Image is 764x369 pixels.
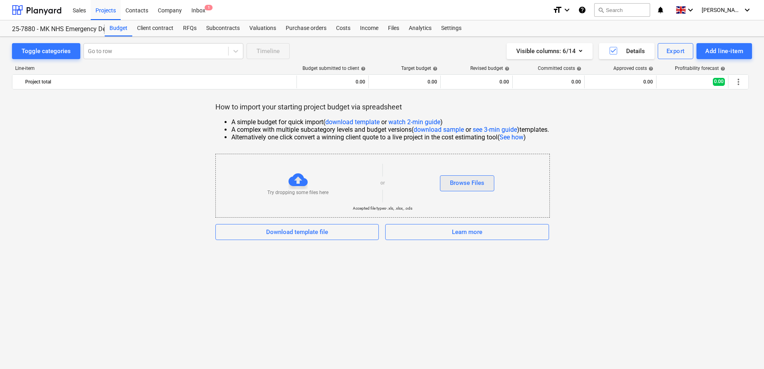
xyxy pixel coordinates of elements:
[473,126,517,133] a: see 3-min guide
[613,65,653,71] div: Approved costs
[667,46,685,56] div: Export
[132,20,178,36] a: Client contract
[450,178,484,188] div: Browse Files
[598,7,604,13] span: search
[594,3,650,17] button: Search
[713,78,725,85] span: 0.00
[724,331,764,369] iframe: Chat Widget
[686,5,695,15] i: keyboard_arrow_down
[331,20,355,36] a: Costs
[562,5,572,15] i: keyboard_arrow_down
[178,20,201,36] a: RFQs
[353,206,412,211] p: Accepted file types - .xls, .xlsx, .ods
[267,189,328,196] p: Try dropping some files here
[245,20,281,36] a: Valuations
[516,75,581,88] div: 0.00
[444,75,509,88] div: 0.00
[215,154,550,218] div: Try dropping some files hereorBrowse FilesAccepted file types-.xls, .xlsx, .ods
[696,43,752,59] button: Add line-item
[380,180,385,186] p: or
[205,5,213,10] span: 1
[383,20,404,36] a: Files
[553,5,562,15] i: format_size
[734,77,743,87] span: More actions
[470,65,509,71] div: Revised budget
[105,20,132,36] a: Budget
[401,65,438,71] div: Target budget
[516,46,583,56] div: Visible columns : 6/14
[742,5,752,15] i: keyboard_arrow_down
[12,25,95,34] div: 25-7880 - MK NHS Emergency Department
[388,118,440,126] a: watch 2-min guide
[201,20,245,36] a: Subcontracts
[281,20,331,36] a: Purchase orders
[657,5,665,15] i: notifications
[22,46,71,56] div: Toggle categories
[12,43,80,59] button: Toggle categories
[372,75,437,88] div: 0.00
[359,66,366,71] span: help
[215,224,379,240] button: Download template file
[266,227,328,237] div: Download template file
[702,7,742,13] span: [PERSON_NAME]
[325,118,380,126] a: download template
[385,224,549,240] button: Learn more
[215,102,549,112] p: How to import your starting project budget via spreadsheet
[431,66,438,71] span: help
[440,175,494,191] button: Browse Files
[647,66,653,71] span: help
[507,43,593,59] button: Visible columns:6/14
[503,66,509,71] span: help
[578,5,586,15] i: Knowledge base
[355,20,383,36] a: Income
[414,126,464,133] a: download sample
[300,75,365,88] div: 0.00
[538,65,581,71] div: Committed costs
[599,43,655,59] button: Details
[404,20,436,36] a: Analytics
[302,65,366,71] div: Budget submitted to client
[588,75,653,88] div: 0.00
[231,126,549,133] li: A complex with multiple subcategory levels and budget versions ( or ) templates.
[231,133,549,141] li: Alternatively one click convert a winning client quote to a live project in the cost estimating t...
[575,66,581,71] span: help
[675,65,725,71] div: Profitability forecast
[705,46,743,56] div: Add line-item
[719,66,725,71] span: help
[609,46,645,56] div: Details
[436,20,466,36] a: Settings
[499,133,523,141] a: See how
[231,118,549,126] li: A simple budget for quick import ( or )
[12,65,297,71] div: Line-item
[25,75,293,88] div: Project total
[452,227,482,237] div: Learn more
[658,43,694,59] button: Export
